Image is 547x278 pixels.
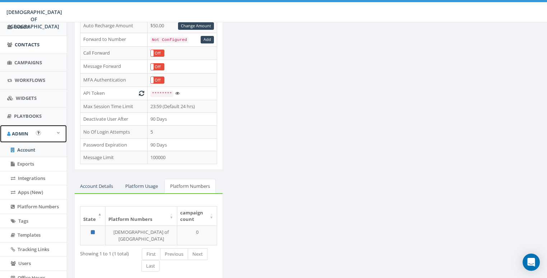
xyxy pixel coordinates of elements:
td: $50.00 [147,19,217,33]
i: Generate New Token [139,91,144,96]
td: 23:59 (Default 24 hrs) [147,100,217,113]
td: 100000 [147,151,217,164]
a: Platform Numbers [164,179,216,194]
td: Password Expiration [80,138,148,151]
th: campaign count: activate to sort column ascending [177,207,218,226]
span: [DEMOGRAPHIC_DATA] OF [GEOGRAPHIC_DATA] [6,9,62,30]
td: 0 [177,226,218,245]
td: 5 [147,126,217,139]
a: Account Details [74,179,119,194]
td: API Token [80,87,148,100]
td: Call Forward [80,46,148,60]
td: 90 Days [147,138,217,151]
span: Exports [17,161,34,167]
div: OnOff [150,77,164,84]
span: Widgets [16,95,37,101]
td: Forward to Number [80,33,148,46]
td: Message Forward [80,60,148,74]
a: First [142,248,160,260]
span: Tags [18,218,28,224]
span: Workflows [15,77,45,83]
div: OnOff [150,63,164,70]
span: Templates [18,232,41,238]
label: Off [151,50,164,56]
span: Tracking Links [18,246,49,252]
span: Contacts [15,41,39,48]
td: MFA Authentication [80,73,148,87]
span: Apps (New) [18,189,43,195]
div: Showing 1 to 1 (1 total) [80,247,131,257]
td: 90 Days [147,113,217,126]
span: Campaigns [14,59,42,66]
td: Deactivate User After [80,113,148,126]
a: Previous [160,248,188,260]
span: Users [18,260,31,267]
span: Playbooks [14,113,42,119]
span: Account [17,147,35,153]
td: Auto Recharge Amount [80,19,148,33]
a: Platform Usage [120,179,164,194]
th: Platform Numbers: activate to sort column ascending [106,207,177,226]
button: Open In-App Guide [36,130,41,135]
a: Last [141,260,160,272]
td: Max Session Time Limit [80,100,148,113]
span: Admin [12,130,28,137]
div: OnOff [150,50,164,57]
div: Open Intercom Messenger [523,254,540,271]
td: [DEMOGRAPHIC_DATA] of [GEOGRAPHIC_DATA] [106,226,177,245]
a: Next [188,248,207,260]
span: Platform Numbers [17,203,59,210]
label: Off [151,64,164,70]
label: Off [151,77,164,83]
td: No Of Login Attempts [80,126,148,139]
th: State: activate to sort column descending [80,207,106,226]
code: Not Configured [150,37,188,43]
a: Add [201,36,214,43]
td: Message Limit [80,151,148,164]
span: Integrations [18,175,45,181]
a: Change Amount [178,22,214,30]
